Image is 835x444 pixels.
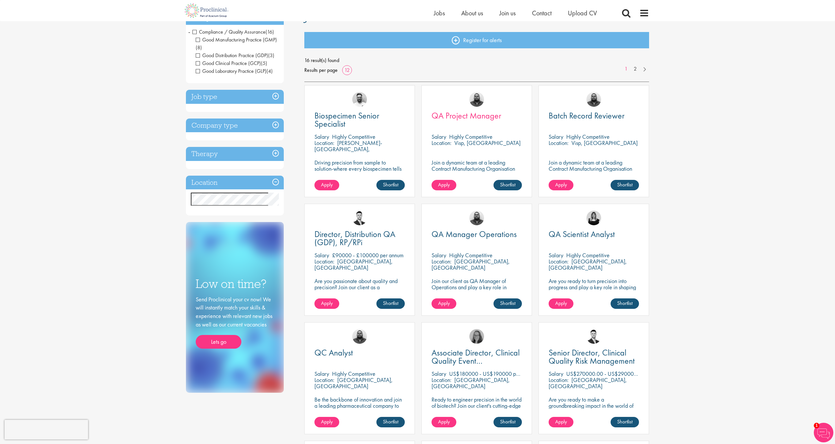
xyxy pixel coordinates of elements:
[549,417,573,427] a: Apply
[342,67,352,73] a: 12
[186,90,284,104] h3: Job type
[314,278,405,303] p: Are you passionate about quality and precision? Join our client as a Distribution Director and he...
[432,159,522,184] p: Join a dynamic team at a leading Contract Manufacturing Organisation and contribute to groundbrea...
[186,119,284,133] h3: Company type
[432,347,520,374] span: Associate Director, Clinical Quality Event Management (GCP)
[814,423,833,442] img: Chatbot
[586,211,601,225] img: Molly Colclough
[549,370,563,377] span: Salary
[314,258,334,265] span: Location:
[261,60,267,67] span: (5)
[555,418,567,425] span: Apply
[5,420,88,439] iframe: reCAPTCHA
[321,181,333,188] span: Apply
[321,300,333,307] span: Apply
[549,349,639,365] a: Senior Director, Clinical Quality Risk Management
[566,370,670,377] p: US$270000.00 - US$290000.00 per annum
[549,376,627,390] p: [GEOGRAPHIC_DATA], [GEOGRAPHIC_DATA]
[586,92,601,107] img: Ashley Bennett
[432,278,522,296] p: Join our client as QA Manager of Operations and play a key role in maintaining top-tier quality s...
[304,32,649,48] a: Register for alerts
[314,229,395,248] span: Director, Distribution QA (GDP), RP/RPi
[352,92,367,107] img: Emile De Beer
[566,251,610,259] p: Highly Competitive
[814,423,819,428] span: 1
[611,417,639,427] a: Shortlist
[571,139,638,147] p: Visp, [GEOGRAPHIC_DATA]
[304,65,338,75] span: Results per page
[332,251,403,259] p: £90000 - £100000 per annum
[432,139,451,147] span: Location:
[266,68,273,74] span: (4)
[586,329,601,344] img: Joshua Godden
[549,112,639,120] a: Batch Record Reviewer
[549,396,639,427] p: Are you ready to make a groundbreaking impact in the world of biotechnology? Join a growing compa...
[449,251,493,259] p: Highly Competitive
[314,349,405,357] a: QC Analyst
[469,211,484,225] img: Ashley Bennett
[352,329,367,344] img: Ashley Bennett
[438,181,450,188] span: Apply
[499,9,516,17] a: Join us
[196,52,268,59] span: Good Distribution Practice (GDP)
[268,52,274,59] span: (3)
[630,65,640,73] a: 2
[611,180,639,190] a: Shortlist
[432,376,451,384] span: Location:
[432,112,522,120] a: QA Project Manager
[376,298,405,309] a: Shortlist
[549,139,569,147] span: Location:
[432,180,456,190] a: Apply
[196,335,241,349] a: Lets go
[321,418,333,425] span: Apply
[432,110,501,121] span: QA Project Manager
[314,159,405,178] p: Driving precision from sample to solution-where every biospecimen tells a story of innovation.
[432,396,522,427] p: Ready to engineer precision in the world of biotech? Join our client's cutting-edge team and play...
[314,112,405,128] a: Biospecimen Senior Specialist
[432,258,451,265] span: Location:
[314,417,339,427] a: Apply
[549,133,563,140] span: Salary
[376,180,405,190] a: Shortlist
[432,298,456,309] a: Apply
[196,68,266,74] span: Good Laboratory Practice (GLP)
[432,349,522,365] a: Associate Director, Clinical Quality Event Management (GCP)
[314,376,393,390] p: [GEOGRAPHIC_DATA], [GEOGRAPHIC_DATA]
[196,44,202,51] span: (8)
[314,258,393,271] p: [GEOGRAPHIC_DATA], [GEOGRAPHIC_DATA]
[555,300,567,307] span: Apply
[549,159,639,184] p: Join a dynamic team at a leading Contract Manufacturing Organisation and contribute to groundbrea...
[196,60,267,67] span: Good Clinical Practice (GCP)
[186,176,284,190] h3: Location
[314,180,339,190] a: Apply
[532,9,552,17] span: Contact
[549,230,639,238] a: QA Scientist Analyst
[196,36,277,51] span: Good Manufacturing Practice (GMP)
[621,65,631,73] a: 1
[314,110,379,129] span: Biospecimen Senior Specialist
[314,251,329,259] span: Salary
[469,92,484,107] a: Ashley Bennett
[432,230,522,238] a: QA Manager Operations
[304,55,649,65] span: 16 result(s) found
[186,147,284,161] h3: Therapy
[434,9,445,17] a: Jobs
[314,298,339,309] a: Apply
[432,376,510,390] p: [GEOGRAPHIC_DATA], [GEOGRAPHIC_DATA]
[611,298,639,309] a: Shortlist
[493,180,522,190] a: Shortlist
[432,133,446,140] span: Salary
[332,370,375,377] p: Highly Competitive
[449,133,493,140] p: Highly Competitive
[314,230,405,246] a: Director, Distribution QA (GDP), RP/RPi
